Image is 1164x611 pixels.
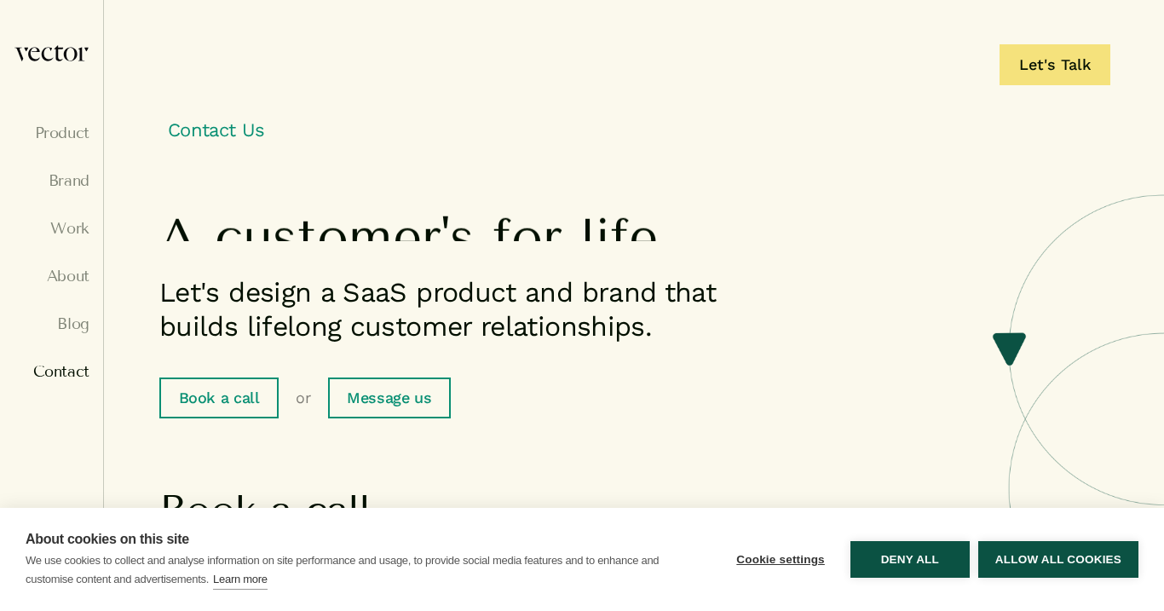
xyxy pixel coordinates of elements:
[26,554,659,585] p: We use cookies to collect and analyse information on site performance and usage, to provide socia...
[328,378,451,418] a: Message us
[159,275,739,343] p: Let's design a SaaS product and brand that builds lifelong customer relationships.
[978,541,1138,578] button: Allow all cookies
[14,172,89,189] a: Brand
[159,487,1109,534] h2: Book a call
[26,532,189,546] strong: About cookies on this site
[159,214,197,261] span: A
[580,214,658,261] span: life
[159,109,1109,160] h1: Contact Us
[493,214,562,261] span: for
[14,124,89,141] a: Product
[1000,44,1110,85] a: Let's Talk
[14,363,89,380] a: Contact
[213,570,268,590] a: Learn more
[14,220,89,237] a: Work
[850,541,970,578] button: Deny all
[296,388,310,408] span: or
[14,315,89,332] a: Blog
[14,268,89,285] a: About
[719,541,842,578] button: Cookie settings
[159,378,279,418] a: Book a call
[215,214,475,261] span: customer's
